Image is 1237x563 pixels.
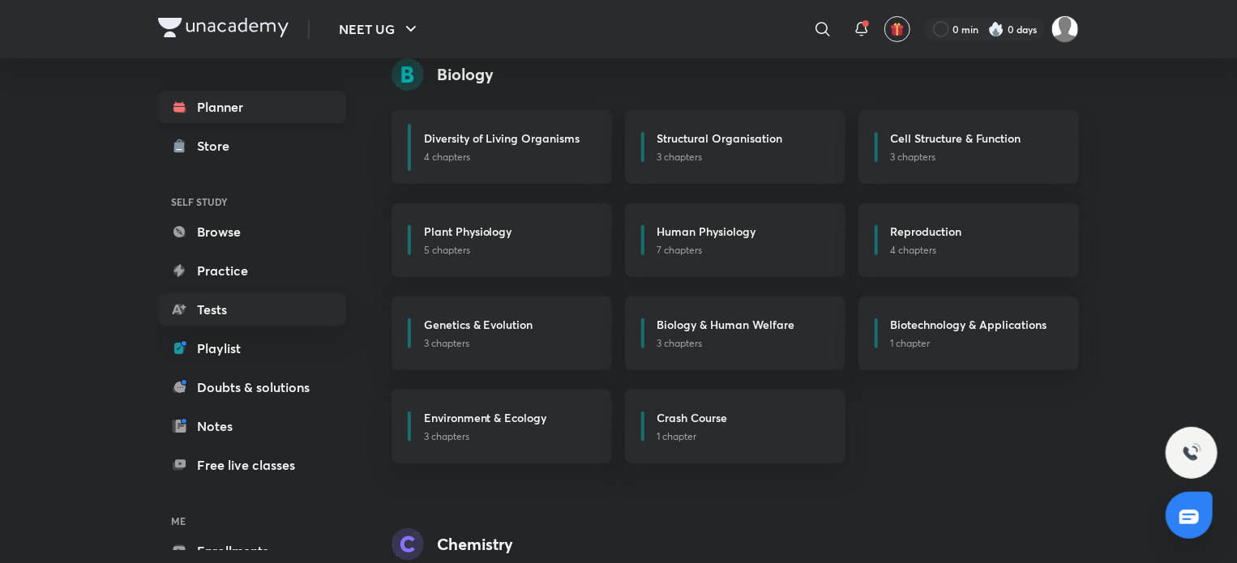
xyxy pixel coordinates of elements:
[625,203,845,277] a: Human Physiology7 chapters
[858,203,1079,277] a: Reproduction4 chapters
[1182,443,1201,463] img: ttu
[657,130,783,147] h6: Structural Organisation
[329,13,430,45] button: NEET UG
[1051,15,1079,43] img: Aadrika Singh
[158,215,346,248] a: Browse
[625,296,845,370] a: Biology & Human Welfare3 chapters
[437,532,513,557] h4: Chemistry
[424,130,580,147] h6: Diversity of Living Organisms
[158,91,346,123] a: Planner
[424,429,593,444] p: 3 chapters
[891,336,1059,351] p: 1 chapter
[424,223,512,240] h6: Plant Physiology
[891,243,1059,258] p: 4 chapters
[891,223,962,240] h6: Reproduction
[197,136,239,156] div: Store
[891,150,1059,164] p: 3 chapters
[158,254,346,287] a: Practice
[424,336,593,351] p: 3 chapters
[392,110,612,184] a: Diversity of Living Organisms4 chapters
[657,409,728,426] h6: Crash Course
[424,409,547,426] h6: Environment & Ecology
[437,62,494,87] h4: Biology
[891,130,1021,147] h6: Cell Structure & Function
[392,390,612,463] a: Environment & Ecology3 chapters
[625,110,845,184] a: Structural Organisation3 chapters
[890,22,905,36] img: avatar
[158,332,346,365] a: Playlist
[392,58,424,91] img: syllabus
[158,293,346,326] a: Tests
[158,371,346,403] a: Doubts & solutions
[158,410,346,442] a: Notes
[392,528,424,561] img: syllabus
[891,316,1047,333] h6: Biotechnology & Applications
[158,449,346,481] a: Free live classes
[158,130,346,162] a: Store
[424,316,533,333] h6: Genetics & Evolution
[424,150,593,164] p: 4 chapters
[158,188,346,215] h6: SELF STUDY
[424,243,593,258] p: 5 chapters
[625,390,845,463] a: Crash Course1 chapter
[884,16,910,42] button: avatar
[988,21,1004,37] img: streak
[657,223,756,240] h6: Human Physiology
[657,243,826,258] p: 7 chapters
[392,296,612,370] a: Genetics & Evolution3 chapters
[158,18,289,41] a: Company Logo
[657,150,826,164] p: 3 chapters
[392,203,612,277] a: Plant Physiology5 chapters
[858,110,1079,184] a: Cell Structure & Function3 chapters
[657,316,795,333] h6: Biology & Human Welfare
[158,18,289,37] img: Company Logo
[657,429,826,444] p: 1 chapter
[158,507,346,535] h6: ME
[657,336,826,351] p: 3 chapters
[858,296,1079,370] a: Biotechnology & Applications1 chapter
